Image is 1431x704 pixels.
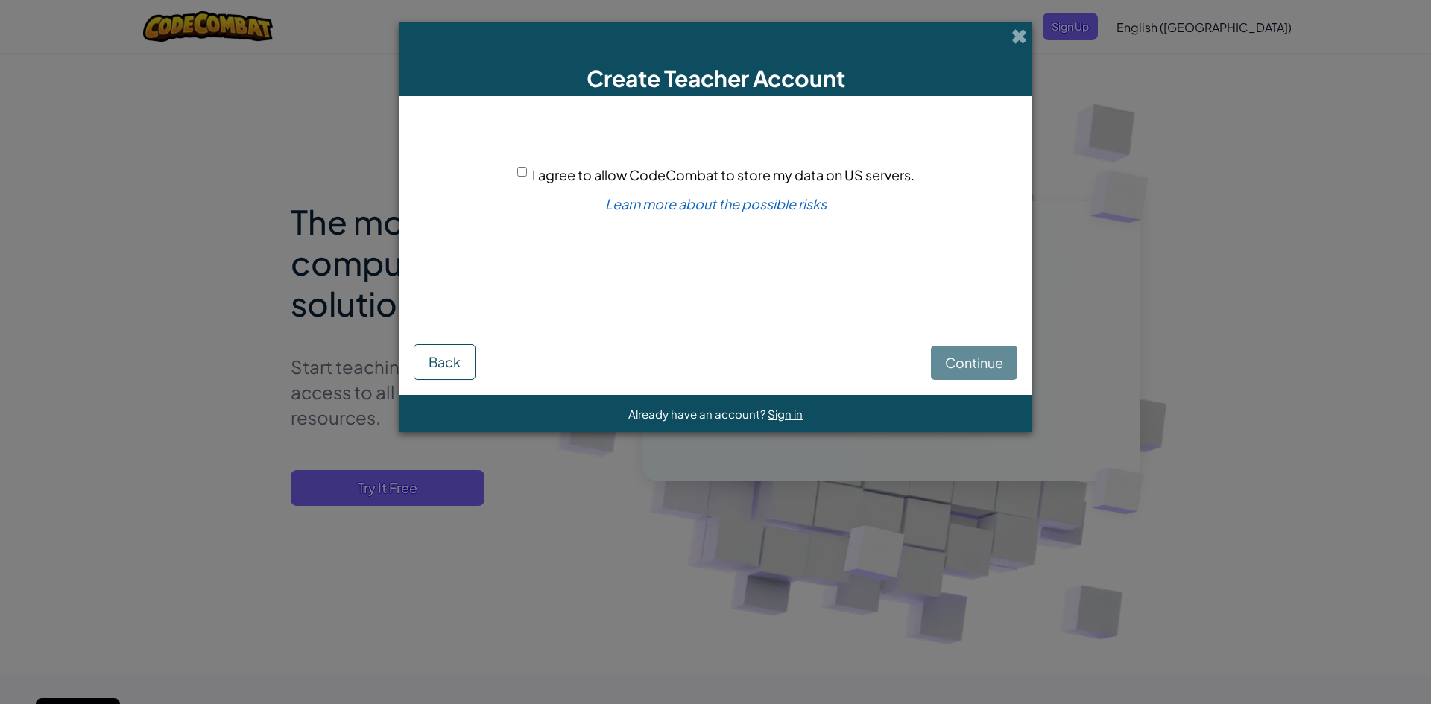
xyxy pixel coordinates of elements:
a: Sign in [768,407,803,421]
input: I agree to allow CodeCombat to store my data on US servers. [517,167,527,177]
a: Learn more about the possible risks [605,195,827,212]
button: Back [414,344,476,380]
span: Already have an account? [628,407,768,421]
span: I agree to allow CodeCombat to store my data on US servers. [532,166,914,183]
span: Create Teacher Account [587,64,845,92]
span: Back [429,353,461,370]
